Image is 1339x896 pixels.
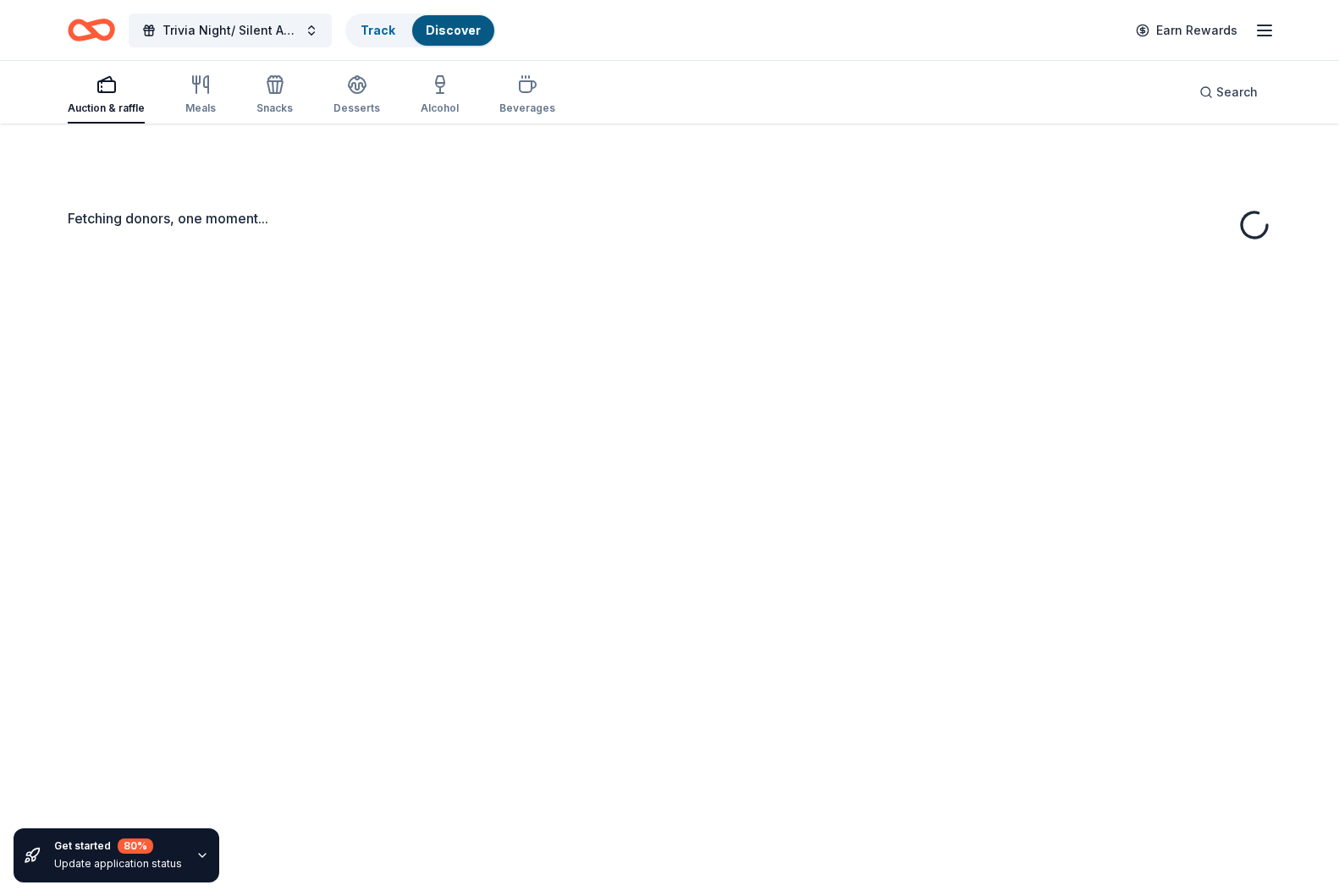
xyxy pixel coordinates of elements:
[361,23,395,37] a: Track
[68,68,145,124] button: Auction & raffle
[68,208,1271,228] div: Fetching donors, one moment...
[185,102,216,115] div: Meals
[333,102,380,115] div: Desserts
[68,102,145,115] div: Auction & raffle
[333,68,380,124] button: Desserts
[54,857,182,871] div: Update application status
[1126,15,1248,46] a: Earn Rewards
[185,68,216,124] button: Meals
[345,14,496,47] button: TrackDiscover
[426,23,481,37] a: Discover
[118,838,153,854] div: 80 %
[421,68,459,124] button: Alcohol
[1216,82,1258,102] span: Search
[499,102,555,115] div: Beverages
[54,838,182,854] div: Get started
[256,102,293,115] div: Snacks
[499,68,555,124] button: Beverages
[1186,75,1271,109] button: Search
[163,20,298,41] span: Trivia Night/ Silent Auction Fundraiser
[68,10,115,50] a: Home
[129,14,332,47] button: Trivia Night/ Silent Auction Fundraiser
[421,102,459,115] div: Alcohol
[256,68,293,124] button: Snacks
